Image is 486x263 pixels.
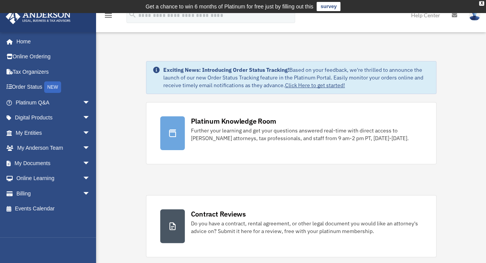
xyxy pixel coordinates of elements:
div: Based on your feedback, we're thrilled to announce the launch of our new Order Status Tracking fe... [163,66,430,89]
a: menu [104,13,113,20]
a: Home [5,34,98,49]
a: survey [317,2,340,11]
span: arrow_drop_down [83,141,98,156]
a: Click Here to get started! [285,82,345,89]
a: Platinum Q&Aarrow_drop_down [5,95,102,110]
div: NEW [44,81,61,93]
span: arrow_drop_down [83,125,98,141]
a: Platinum Knowledge Room Further your learning and get your questions answered real-time with dire... [146,102,436,164]
a: Events Calendar [5,201,102,217]
span: arrow_drop_down [83,155,98,171]
i: menu [104,11,113,20]
div: Further your learning and get your questions answered real-time with direct access to [PERSON_NAM... [191,127,422,142]
div: close [479,1,484,6]
img: User Pic [469,10,480,21]
span: arrow_drop_down [83,110,98,126]
span: arrow_drop_down [83,95,98,111]
a: Tax Organizers [5,64,102,79]
span: arrow_drop_down [83,186,98,202]
a: Contract Reviews Do you have a contract, rental agreement, or other legal document you would like... [146,195,436,257]
span: arrow_drop_down [83,171,98,187]
a: My Anderson Teamarrow_drop_down [5,141,102,156]
div: Get a chance to win 6 months of Platinum for free just by filling out this [146,2,313,11]
a: Online Ordering [5,49,102,65]
img: Anderson Advisors Platinum Portal [3,9,73,24]
div: Platinum Knowledge Room [191,116,276,126]
div: Do you have a contract, rental agreement, or other legal document you would like an attorney's ad... [191,220,422,235]
a: Digital Productsarrow_drop_down [5,110,102,126]
a: Billingarrow_drop_down [5,186,102,201]
i: search [128,10,137,19]
a: My Entitiesarrow_drop_down [5,125,102,141]
a: My Documentsarrow_drop_down [5,155,102,171]
a: Order StatusNEW [5,79,102,95]
a: Online Learningarrow_drop_down [5,171,102,186]
div: Contract Reviews [191,209,246,219]
strong: Exciting News: Introducing Order Status Tracking! [163,66,289,73]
